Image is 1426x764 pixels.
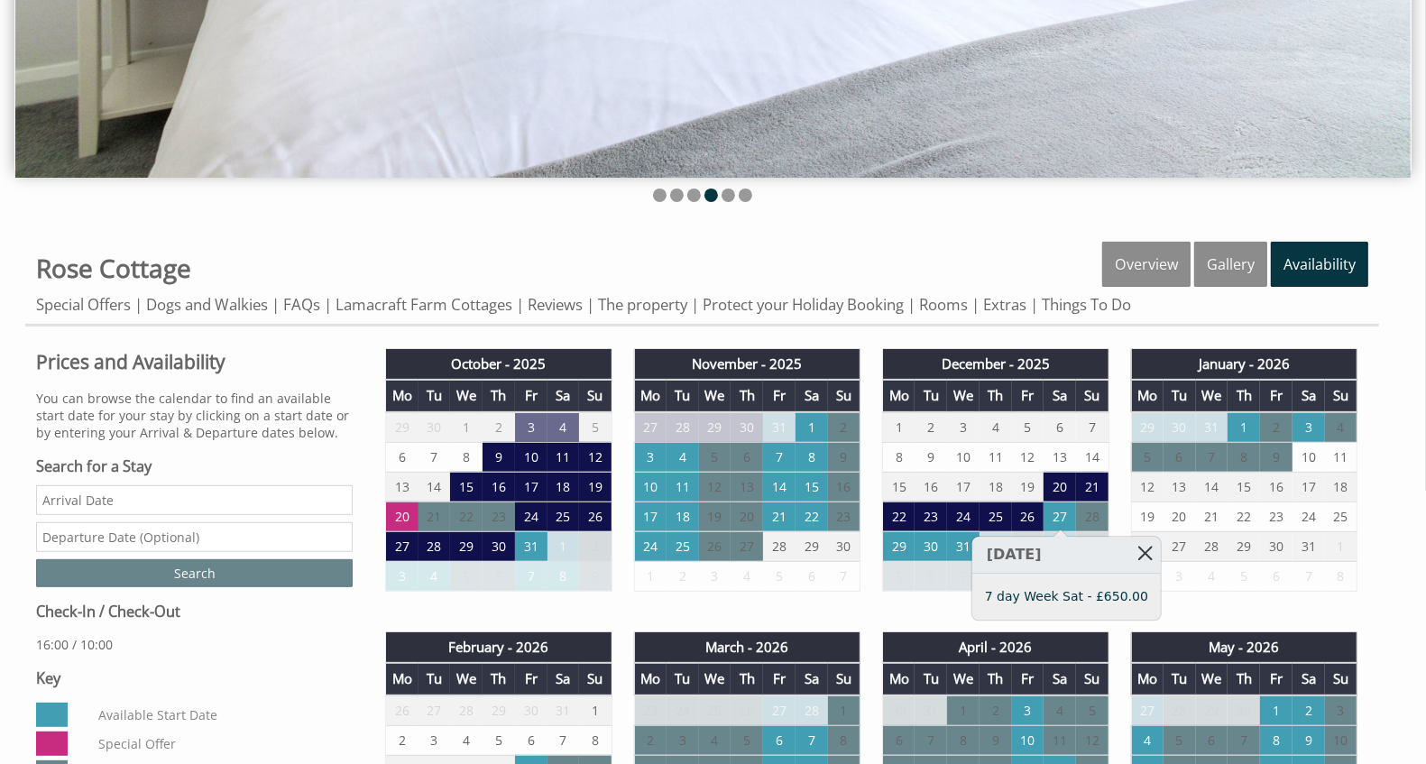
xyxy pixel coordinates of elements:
td: 3 [515,412,547,443]
td: 21 [763,502,796,531]
td: 26 [1012,502,1044,531]
td: 11 [547,442,580,472]
th: November - 2025 [634,349,860,380]
th: Tu [419,380,451,411]
th: Su [828,380,860,411]
td: 6 [1044,412,1076,443]
td: 5 [1228,561,1260,591]
td: 7 [763,442,796,472]
p: You can browse the calendar to find an available start date for your stay by clicking on a start ... [36,390,353,441]
td: 15 [450,472,483,502]
th: Sa [796,380,828,411]
td: 3 [1012,695,1044,726]
td: 7 [547,725,580,755]
td: 8 [1228,442,1260,472]
td: 4 [450,725,483,755]
td: 5 [579,412,612,443]
td: 4 [667,442,699,472]
a: Rose Cottage [36,251,191,285]
td: 4 [1325,412,1357,443]
td: 14 [419,472,451,502]
td: 6 [883,725,915,755]
th: We [450,380,483,411]
td: 5 [883,561,915,591]
td: 28 [450,695,483,726]
dd: Available Start Date [95,703,348,727]
td: 31 [1293,531,1325,561]
td: 22 [796,502,828,531]
td: 27 [1044,502,1076,531]
td: 19 [1131,502,1164,531]
td: 13 [386,472,419,502]
td: 2 [828,412,860,443]
td: 1 [828,695,860,726]
td: 30 [483,531,515,561]
th: Su [1076,663,1109,695]
td: 18 [1325,472,1357,502]
td: 8 [796,442,828,472]
p: 16:00 / 10:00 [36,636,353,653]
td: 30 [915,531,947,561]
th: We [699,380,731,411]
a: Gallery [1194,242,1267,287]
td: 27 [1131,695,1164,726]
td: 25 [667,531,699,561]
td: 7 [915,725,947,755]
td: 4 [699,725,731,755]
a: Prices and Availability [36,349,353,374]
th: Mo [634,663,667,695]
td: 31 [547,695,580,726]
td: 8 [883,442,915,472]
td: 5 [1076,695,1109,726]
a: Rooms [919,294,968,315]
th: December - 2025 [883,349,1109,380]
th: Mo [386,663,419,695]
td: 19 [579,472,612,502]
td: 8 [547,561,580,591]
td: 11 [667,472,699,502]
td: 6 [386,442,419,472]
td: 3 [1325,695,1357,726]
td: 29 [1228,531,1260,561]
th: Sa [1293,663,1325,695]
th: Th [731,663,763,695]
th: Th [483,380,515,411]
td: 20 [1044,472,1076,502]
td: 22 [1228,502,1260,531]
td: 18 [547,472,580,502]
td: 10 [1293,442,1325,472]
h3: Key [36,668,353,688]
th: Mo [1131,380,1164,411]
td: 7 [1196,442,1228,472]
td: 29 [450,531,483,561]
th: Th [980,380,1012,411]
td: 5 [450,561,483,591]
td: 1 [980,531,1012,561]
td: 3 [634,442,667,472]
td: 26 [731,695,763,726]
th: Su [579,380,612,411]
th: Sa [796,663,828,695]
td: 4 [980,412,1012,443]
a: The property [598,294,687,315]
td: 19 [699,502,731,531]
th: Tu [1164,380,1196,411]
td: 17 [947,472,980,502]
td: 6 [763,725,796,755]
td: 1 [1260,695,1293,726]
td: 23 [828,502,860,531]
td: 15 [1228,472,1260,502]
th: Fr [763,663,796,695]
td: 25 [547,502,580,531]
td: 3 [419,725,451,755]
input: Departure Date (Optional) [36,522,353,552]
a: FAQs [283,294,320,315]
td: 5 [763,561,796,591]
td: 9 [915,442,947,472]
td: 30 [419,412,451,443]
th: Fr [1260,663,1293,695]
td: 3 [699,561,731,591]
td: 4 [419,561,451,591]
td: 2 [386,725,419,755]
